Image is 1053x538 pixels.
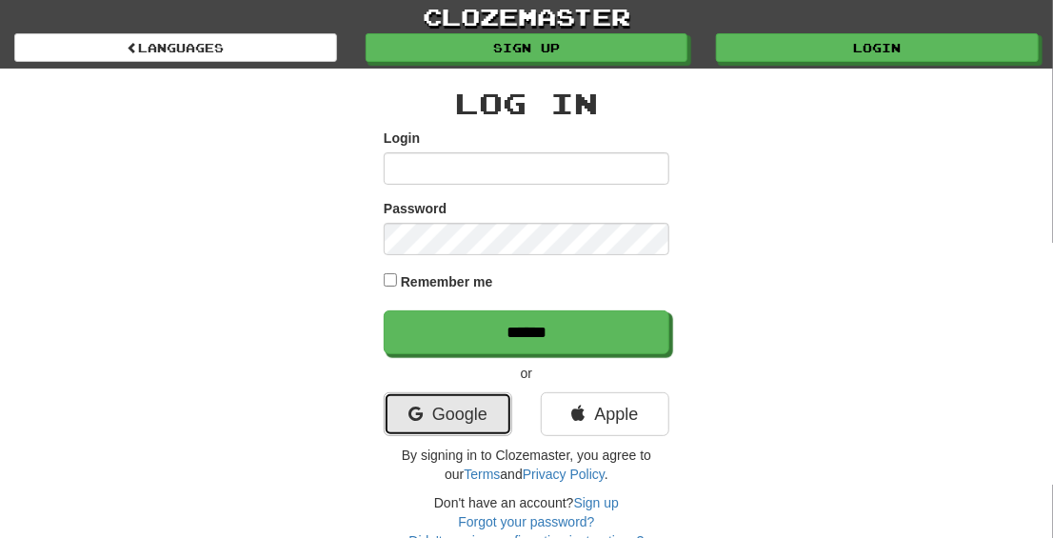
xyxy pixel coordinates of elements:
[401,272,493,291] label: Remember me
[458,514,594,529] a: Forgot your password?
[464,467,500,482] a: Terms
[384,129,420,148] label: Login
[541,392,669,436] a: Apple
[574,495,619,510] a: Sign up
[366,33,688,62] a: Sign up
[716,33,1039,62] a: Login
[14,33,337,62] a: Languages
[523,467,605,482] a: Privacy Policy
[384,446,669,484] p: By signing in to Clozemaster, you agree to our and .
[384,392,512,436] a: Google
[384,199,447,218] label: Password
[384,364,669,383] p: or
[384,88,669,119] h2: Log In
